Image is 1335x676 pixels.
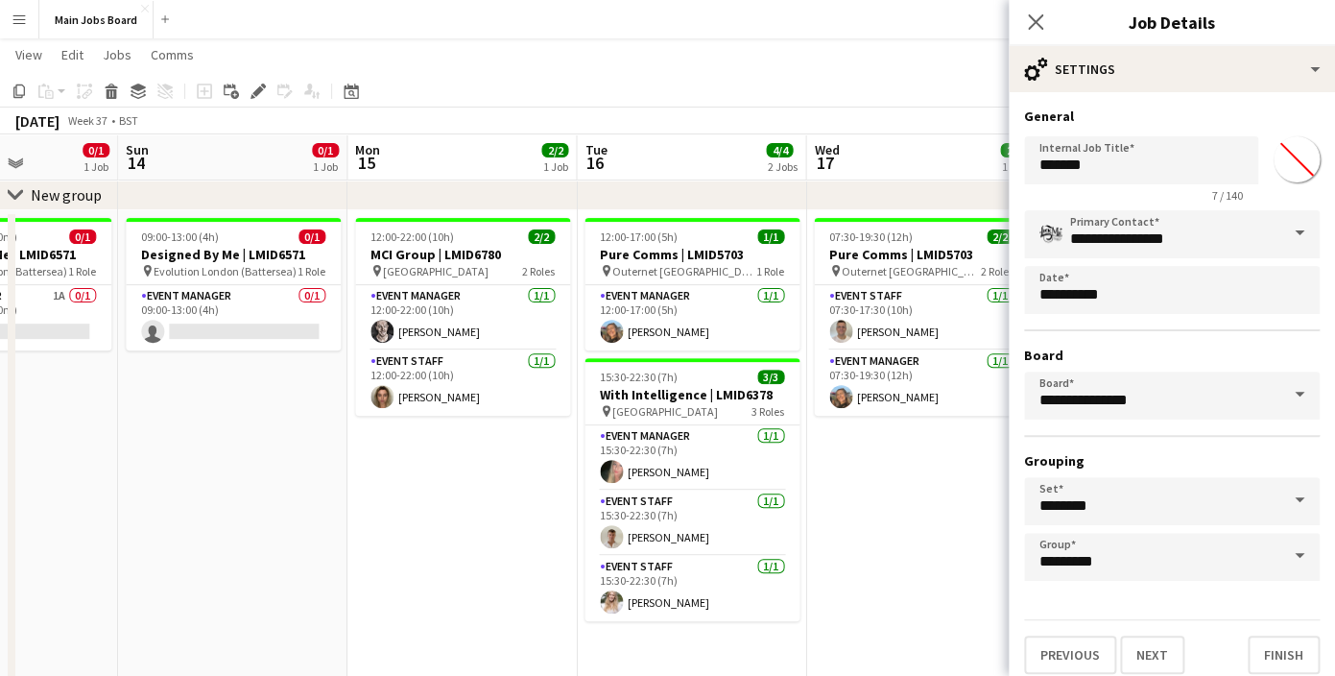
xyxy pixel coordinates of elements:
[39,1,154,38] button: Main Jobs Board
[355,350,570,416] app-card-role: Event Staff1/112:00-22:00 (10h)[PERSON_NAME]
[54,42,91,67] a: Edit
[542,159,567,174] div: 1 Job
[312,143,339,157] span: 0/1
[355,141,380,158] span: Mon
[811,152,839,174] span: 17
[119,113,138,128] div: BST
[600,370,678,384] span: 15:30-22:30 (7h)
[1120,636,1184,674] button: Next
[355,218,570,416] app-job-card: 12:00-22:00 (10h)2/2MCI Group | LMID6780 [GEOGRAPHIC_DATA]2 RolesEvent Manager1/112:00-22:00 (10h...
[757,229,784,244] span: 1/1
[756,264,784,278] span: 1 Role
[352,152,380,174] span: 15
[584,425,799,491] app-card-role: Event Manager1/115:30-22:30 (7h)[PERSON_NAME]
[83,143,109,157] span: 0/1
[987,229,1013,244] span: 2/2
[541,143,568,157] span: 2/2
[584,491,799,556] app-card-role: Event Staff1/115:30-22:30 (7h)[PERSON_NAME]
[123,152,149,174] span: 14
[126,218,341,350] app-job-card: 09:00-13:00 (4h)0/1Designed By Me | LMID6571 Evolution London (Battersea)1 RoleEvent Manager0/109...
[1000,143,1027,157] span: 2/2
[582,152,607,174] span: 16
[1024,108,1320,125] h3: General
[103,46,131,63] span: Jobs
[126,246,341,263] h3: Designed By Me | LMID6571
[584,358,799,621] app-job-card: 15:30-22:30 (7h)3/3With Intelligence | LMID6378 [GEOGRAPHIC_DATA]3 RolesEvent Manager1/115:30-22:...
[8,42,50,67] a: View
[355,246,570,263] h3: MCI Group | LMID6780
[154,264,297,278] span: Evolution London (Battersea)
[298,264,325,278] span: 1 Role
[298,229,325,244] span: 0/1
[981,264,1013,278] span: 2 Roles
[1248,636,1320,674] button: Finish
[584,218,799,350] app-job-card: 12:00-17:00 (5h)1/1Pure Comms | LMID5703 Outernet [GEOGRAPHIC_DATA]1 RoleEvent Manager1/112:00-17...
[1197,188,1258,203] span: 7 / 140
[370,229,454,244] span: 12:00-22:00 (10h)
[829,229,913,244] span: 07:30-19:30 (12h)
[528,229,555,244] span: 2/2
[69,229,96,244] span: 0/1
[68,264,96,278] span: 1 Role
[355,285,570,350] app-card-role: Event Manager1/112:00-22:00 (10h)[PERSON_NAME]
[584,141,607,158] span: Tue
[31,185,102,205] div: New group
[612,404,718,419] span: [GEOGRAPHIC_DATA]
[814,350,1029,416] app-card-role: Event Manager1/107:30-19:30 (12h)[PERSON_NAME]
[757,370,784,384] span: 3/3
[151,46,194,63] span: Comms
[83,159,108,174] div: 1 Job
[1024,636,1116,674] button: Previous
[15,46,42,63] span: View
[313,159,338,174] div: 1 Job
[63,113,111,128] span: Week 37
[814,141,839,158] span: Wed
[126,141,149,158] span: Sun
[143,42,202,67] a: Comms
[95,42,139,67] a: Jobs
[1009,46,1335,92] div: Settings
[1001,159,1026,174] div: 1 Job
[842,264,981,278] span: Outernet [GEOGRAPHIC_DATA]
[584,285,799,350] app-card-role: Event Manager1/112:00-17:00 (5h)[PERSON_NAME]
[751,404,784,419] span: 3 Roles
[1024,347,1320,364] h3: Board
[767,159,797,174] div: 2 Jobs
[126,285,341,350] app-card-role: Event Manager0/109:00-13:00 (4h)
[522,264,555,278] span: 2 Roles
[584,556,799,621] app-card-role: Event Staff1/115:30-22:30 (7h)[PERSON_NAME]
[141,229,219,244] span: 09:00-13:00 (4h)
[814,285,1029,350] app-card-role: Event Staff1/107:30-17:30 (10h)[PERSON_NAME]
[600,229,678,244] span: 12:00-17:00 (5h)
[15,111,60,131] div: [DATE]
[584,246,799,263] h3: Pure Comms | LMID5703
[814,246,1029,263] h3: Pure Comms | LMID5703
[1024,452,1320,470] h3: Grouping
[383,264,489,278] span: [GEOGRAPHIC_DATA]
[584,386,799,403] h3: With Intelligence | LMID6378
[61,46,83,63] span: Edit
[612,264,756,278] span: Outernet [GEOGRAPHIC_DATA]
[1009,10,1335,35] h3: Job Details
[766,143,793,157] span: 4/4
[814,218,1029,416] app-job-card: 07:30-19:30 (12h)2/2Pure Comms | LMID5703 Outernet [GEOGRAPHIC_DATA]2 RolesEvent Staff1/107:30-17...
